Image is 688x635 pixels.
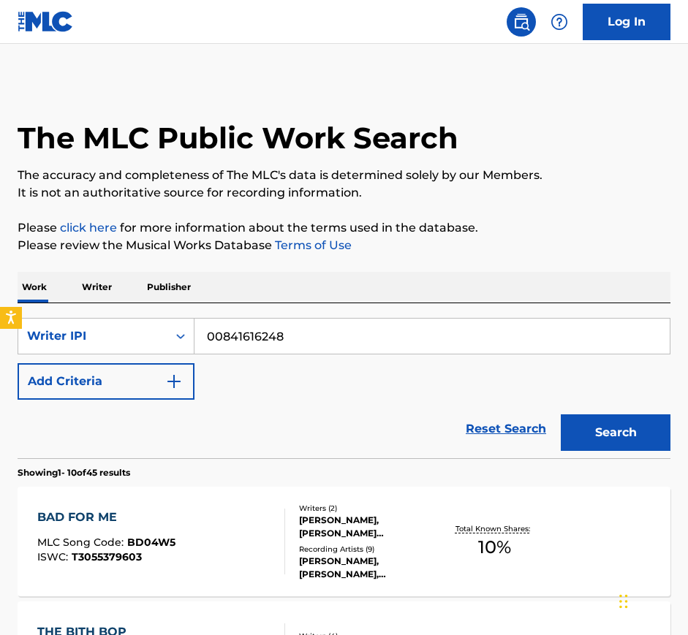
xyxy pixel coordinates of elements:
[143,272,195,303] p: Publisher
[18,219,670,237] p: Please for more information about the terms used in the database.
[18,237,670,254] p: Please review the Musical Works Database
[455,523,534,534] p: Total Known Shares:
[165,373,183,390] img: 9d2ae6d4665cec9f34b9.svg
[551,13,568,31] img: help
[37,536,127,549] span: MLC Song Code :
[78,272,116,303] p: Writer
[18,363,194,400] button: Add Criteria
[583,4,670,40] a: Log In
[561,414,670,451] button: Search
[18,487,670,596] a: BAD FOR MEMLC Song Code:BD04W5ISWC:T3055379603Writers (2)[PERSON_NAME], [PERSON_NAME] [PERSON_NAM...
[18,318,670,458] form: Search Form
[299,514,440,540] div: [PERSON_NAME], [PERSON_NAME] [PERSON_NAME]
[37,509,175,526] div: BAD FOR ME
[27,327,159,345] div: Writer IPI
[72,550,142,563] span: T3055379603
[18,184,670,202] p: It is not an authoritative source for recording information.
[18,272,51,303] p: Work
[272,238,352,252] a: Terms of Use
[18,11,74,32] img: MLC Logo
[299,503,440,514] div: Writers ( 2 )
[478,534,511,560] span: 10 %
[507,7,536,37] a: Public Search
[299,544,440,555] div: Recording Artists ( 9 )
[60,221,117,235] a: click here
[545,7,574,37] div: Help
[458,413,553,445] a: Reset Search
[18,167,670,184] p: The accuracy and completeness of The MLC's data is determined solely by our Members.
[615,565,688,635] iframe: Chat Widget
[18,120,458,156] h1: The MLC Public Work Search
[18,466,130,479] p: Showing 1 - 10 of 45 results
[299,555,440,581] div: [PERSON_NAME], [PERSON_NAME], [PERSON_NAME], [PERSON_NAME], [PERSON_NAME]
[127,536,175,549] span: BD04W5
[37,550,72,563] span: ISWC :
[619,579,628,623] div: Drag
[513,13,530,31] img: search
